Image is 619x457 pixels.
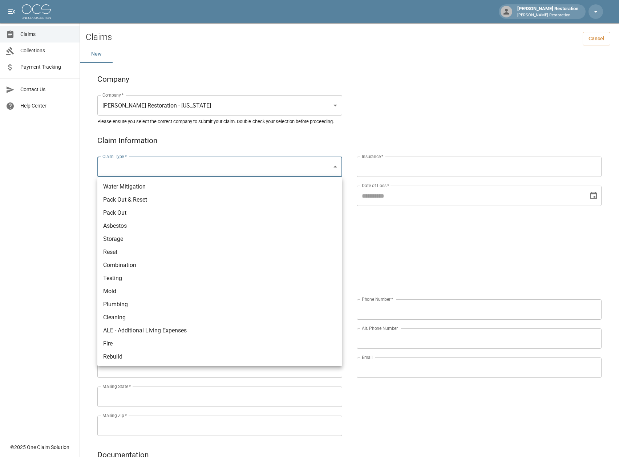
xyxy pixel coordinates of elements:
li: Asbestos [97,219,342,232]
li: Plumbing [97,298,342,311]
li: Storage [97,232,342,246]
li: Cleaning [97,311,342,324]
li: Rebuild [97,350,342,363]
li: Mold [97,285,342,298]
li: Pack Out [97,206,342,219]
li: Testing [97,272,342,285]
li: ALE - Additional Living Expenses [97,324,342,337]
li: Reset [97,246,342,259]
li: Combination [97,259,342,272]
li: Water Mitigation [97,180,342,193]
li: Pack Out & Reset [97,193,342,206]
li: Fire [97,337,342,350]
